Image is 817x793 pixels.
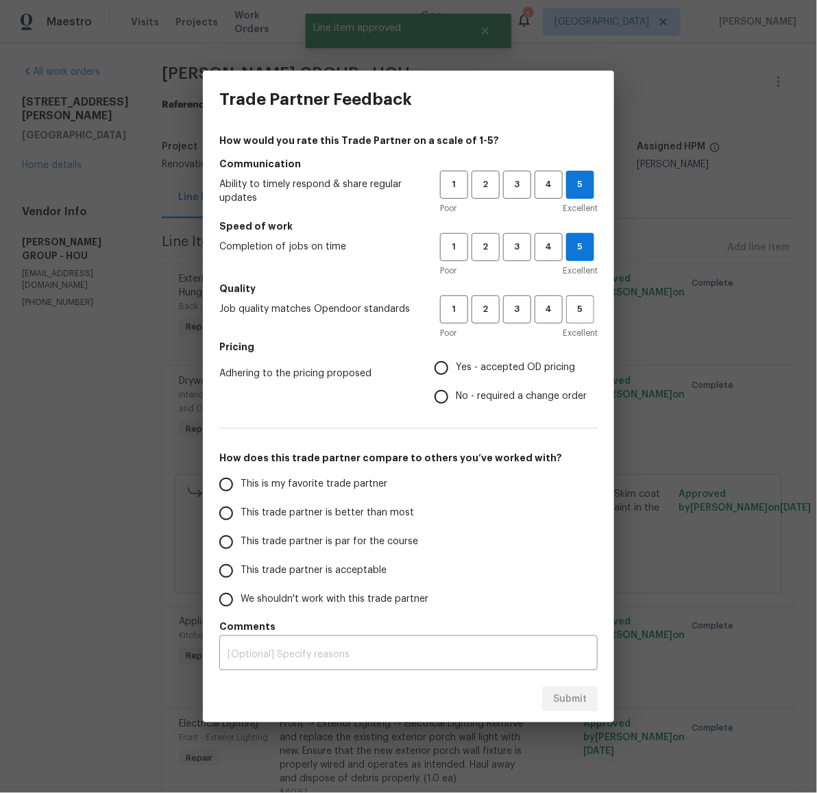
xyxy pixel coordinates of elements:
[219,134,598,147] h4: How would you rate this Trade Partner on a scale of 1-5?
[241,592,428,607] span: We shouldn't work with this trade partner
[219,282,598,295] h5: Quality
[440,326,456,340] span: Poor
[566,233,594,261] button: 5
[440,295,468,324] button: 1
[219,90,412,109] h3: Trade Partner Feedback
[535,171,563,199] button: 4
[567,177,594,193] span: 5
[472,171,500,199] button: 2
[219,470,598,614] div: How does this trade partner compare to others you’ve worked with?
[504,177,530,193] span: 3
[535,233,563,261] button: 4
[435,354,598,411] div: Pricing
[503,295,531,324] button: 3
[440,233,468,261] button: 1
[566,295,594,324] button: 5
[219,620,598,633] h5: Comments
[456,389,587,404] span: No - required a change order
[536,302,561,317] span: 4
[503,171,531,199] button: 3
[536,177,561,193] span: 4
[456,361,575,375] span: Yes - accepted OD pricing
[441,239,467,255] span: 1
[568,302,593,317] span: 5
[473,239,498,255] span: 2
[473,302,498,317] span: 2
[504,302,530,317] span: 3
[241,563,387,578] span: This trade partner is acceptable
[503,233,531,261] button: 3
[441,177,467,193] span: 1
[219,178,418,205] span: Ability to timely respond & share regular updates
[566,171,594,199] button: 5
[219,240,418,254] span: Completion of jobs on time
[472,295,500,324] button: 2
[441,302,467,317] span: 1
[219,451,598,465] h5: How does this trade partner compare to others you’ve worked with?
[504,239,530,255] span: 3
[241,535,418,549] span: This trade partner is par for the course
[219,340,598,354] h5: Pricing
[219,302,418,316] span: Job quality matches Opendoor standards
[567,239,594,255] span: 5
[473,177,498,193] span: 2
[440,264,456,278] span: Poor
[536,239,561,255] span: 4
[440,171,468,199] button: 1
[535,295,563,324] button: 4
[472,233,500,261] button: 2
[219,219,598,233] h5: Speed of work
[241,477,387,491] span: This is my favorite trade partner
[241,506,414,520] span: This trade partner is better than most
[219,157,598,171] h5: Communication
[563,264,598,278] span: Excellent
[563,202,598,215] span: Excellent
[563,326,598,340] span: Excellent
[440,202,456,215] span: Poor
[219,367,413,380] span: Adhering to the pricing proposed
